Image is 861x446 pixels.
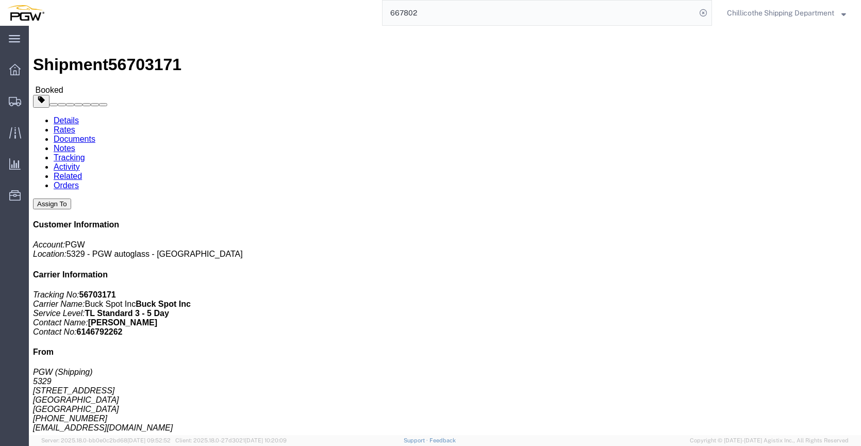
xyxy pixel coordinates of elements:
a: Feedback [429,437,456,443]
span: Copyright © [DATE]-[DATE] Agistix Inc., All Rights Reserved [690,436,849,445]
a: Support [404,437,429,443]
span: Client: 2025.18.0-27d3021 [175,437,287,443]
span: Chillicothe Shipping Department [727,7,834,19]
span: [DATE] 09:52:52 [127,437,171,443]
button: Chillicothe Shipping Department [726,7,847,19]
img: logo [7,5,44,21]
span: [DATE] 10:20:09 [245,437,287,443]
span: Server: 2025.18.0-bb0e0c2bd68 [41,437,171,443]
iframe: FS Legacy Container [29,26,861,435]
input: Search for shipment number, reference number [383,1,696,25]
